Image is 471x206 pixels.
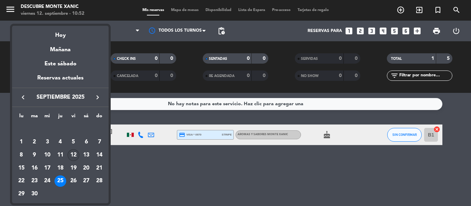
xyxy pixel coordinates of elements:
td: 29 de septiembre de 2025 [15,187,28,200]
td: 21 de septiembre de 2025 [93,162,106,175]
td: 1 de septiembre de 2025 [15,136,28,149]
div: Mañana [12,40,109,54]
div: Reservas actuales [12,74,109,88]
th: martes [28,112,41,123]
button: keyboard_arrow_left [17,93,29,102]
td: 19 de septiembre de 2025 [67,162,80,175]
td: 7 de septiembre de 2025 [93,136,106,149]
td: 18 de septiembre de 2025 [54,162,67,175]
div: 25 [54,175,66,187]
th: viernes [67,112,80,123]
td: 27 de septiembre de 2025 [80,175,93,188]
td: 23 de septiembre de 2025 [28,175,41,188]
div: 12 [68,149,79,161]
div: 19 [68,162,79,174]
div: 14 [93,149,105,161]
div: 9 [29,149,40,161]
td: 30 de septiembre de 2025 [28,187,41,200]
div: 7 [93,136,105,148]
td: 15 de septiembre de 2025 [15,162,28,175]
div: Este sábado [12,54,109,74]
div: 8 [16,149,27,161]
div: 18 [54,162,66,174]
td: 28 de septiembre de 2025 [93,175,106,188]
td: 6 de septiembre de 2025 [80,136,93,149]
td: 9 de septiembre de 2025 [28,149,41,162]
div: 26 [68,175,79,187]
td: 3 de septiembre de 2025 [41,136,54,149]
span: septiembre 2025 [29,93,91,102]
div: 1 [16,136,27,148]
th: miércoles [41,112,54,123]
th: domingo [93,112,106,123]
td: 13 de septiembre de 2025 [80,149,93,162]
th: jueves [54,112,67,123]
i: keyboard_arrow_left [19,93,27,101]
div: 2 [29,136,40,148]
div: 3 [41,136,53,148]
td: 16 de septiembre de 2025 [28,162,41,175]
div: 15 [16,162,27,174]
td: 4 de septiembre de 2025 [54,136,67,149]
div: 17 [41,162,53,174]
i: keyboard_arrow_right [93,93,102,101]
div: 6 [80,136,92,148]
div: 28 [93,175,105,187]
div: 10 [41,149,53,161]
td: 17 de septiembre de 2025 [41,162,54,175]
td: 24 de septiembre de 2025 [41,175,54,188]
div: 20 [80,162,92,174]
td: 26 de septiembre de 2025 [67,175,80,188]
td: SEP. [15,123,106,136]
button: keyboard_arrow_right [91,93,104,102]
div: 24 [41,175,53,187]
th: sábado [80,112,93,123]
td: 20 de septiembre de 2025 [80,162,93,175]
td: 22 de septiembre de 2025 [15,175,28,188]
td: 8 de septiembre de 2025 [15,149,28,162]
td: 5 de septiembre de 2025 [67,136,80,149]
div: 16 [29,162,40,174]
th: lunes [15,112,28,123]
div: 4 [54,136,66,148]
div: 23 [29,175,40,187]
td: 14 de septiembre de 2025 [93,149,106,162]
div: 11 [54,149,66,161]
div: 30 [29,188,40,200]
td: 12 de septiembre de 2025 [67,149,80,162]
div: 22 [16,175,27,187]
td: 11 de septiembre de 2025 [54,149,67,162]
div: 13 [80,149,92,161]
td: 10 de septiembre de 2025 [41,149,54,162]
div: 21 [93,162,105,174]
div: 5 [68,136,79,148]
div: 27 [80,175,92,187]
div: Hoy [12,26,109,40]
td: 25 de septiembre de 2025 [54,175,67,188]
div: 29 [16,188,27,200]
td: 2 de septiembre de 2025 [28,136,41,149]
